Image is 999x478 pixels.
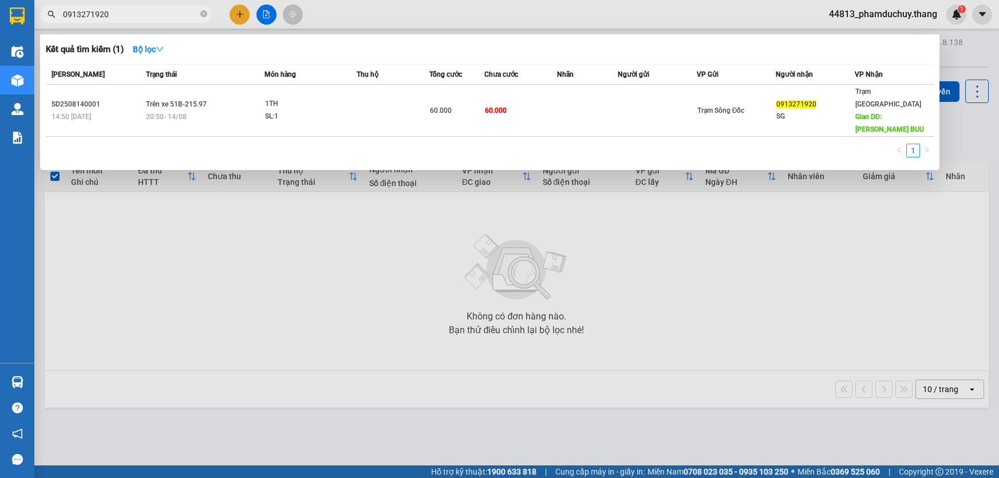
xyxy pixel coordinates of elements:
span: Chưa cước [484,70,518,78]
div: SL: 1 [265,110,351,123]
span: Trạm Sông Đốc [697,106,745,114]
li: 1 [906,144,920,157]
button: left [893,144,906,157]
span: right [923,147,930,153]
div: SG [776,110,854,123]
img: solution-icon [11,132,23,144]
button: Bộ lọcdown [124,40,173,58]
span: Người nhận [776,70,813,78]
span: notification [12,428,23,439]
span: 60.000 [485,106,507,114]
input: Tìm tên, số ĐT hoặc mã đơn [63,8,198,21]
li: Previous Page [893,144,906,157]
h3: Kết quả tìm kiếm ( 1 ) [46,44,124,56]
span: Tổng cước [429,70,462,78]
span: [PERSON_NAME] [52,70,105,78]
strong: Bộ lọc [133,45,164,54]
img: warehouse-icon [11,74,23,86]
img: warehouse-icon [11,103,23,115]
span: Giao DĐ: [PERSON_NAME] BUU [855,113,924,133]
span: Trên xe 51B-215.97 [146,100,207,108]
span: Trạng thái [146,70,177,78]
span: close-circle [200,10,207,17]
span: down [156,45,164,53]
span: close-circle [200,9,207,20]
span: message [12,454,23,465]
span: Thu hộ [357,70,378,78]
span: search [48,10,56,18]
span: 0913271920 [776,100,816,108]
span: 14:50 [DATE] [52,113,91,121]
span: Trạm [GEOGRAPHIC_DATA] [855,88,921,108]
a: 1 [907,144,919,157]
span: question-circle [12,402,23,413]
img: warehouse-icon [11,46,23,58]
div: SD2508140001 [52,98,143,110]
span: Người gửi [618,70,649,78]
span: left [896,147,903,153]
button: right [920,144,934,157]
span: 20:50 - 14/08 [146,113,187,121]
span: Món hàng [264,70,296,78]
span: Nhãn [557,70,574,78]
img: warehouse-icon [11,376,23,388]
img: logo-vxr [10,7,25,25]
span: 60.000 [430,106,452,114]
li: Next Page [920,144,934,157]
span: VP Nhận [855,70,883,78]
span: VP Gửi [697,70,718,78]
div: 1TH [265,98,351,110]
